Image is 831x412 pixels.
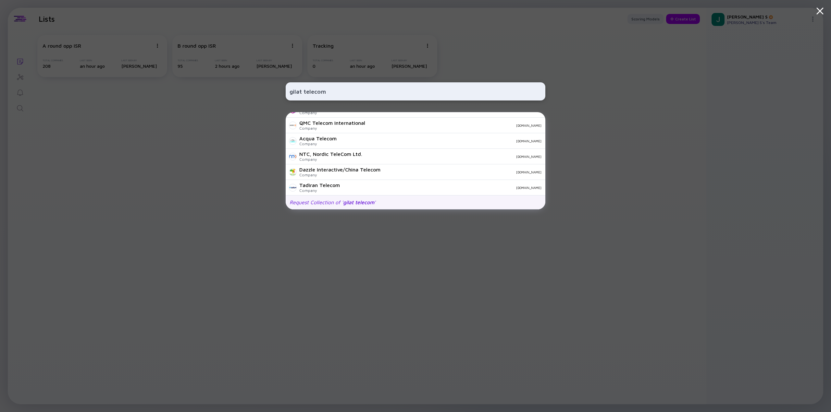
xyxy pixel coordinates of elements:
[299,126,365,131] div: Company
[299,157,362,162] div: Company
[290,86,541,97] input: Search Company or Investor...
[299,141,337,146] div: Company
[299,135,337,141] div: Acqua Telecom
[299,120,365,126] div: QMC Telecom International
[342,139,541,143] div: [DOMAIN_NAME]
[367,155,541,159] div: [DOMAIN_NAME]
[299,151,362,157] div: NTC, Nordic TeleCom Ltd.
[299,110,329,115] div: Company
[345,186,541,190] div: [DOMAIN_NAME]
[386,170,541,174] div: [DOMAIN_NAME]
[299,182,340,188] div: Tadiran Telecom
[370,124,541,127] div: [DOMAIN_NAME]
[343,199,374,205] span: gilat telecom
[299,172,380,177] div: Company
[299,188,340,193] div: Company
[290,199,376,205] div: Request Collection of ' '
[299,167,380,172] div: Dazzle Interactive/China Telecom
